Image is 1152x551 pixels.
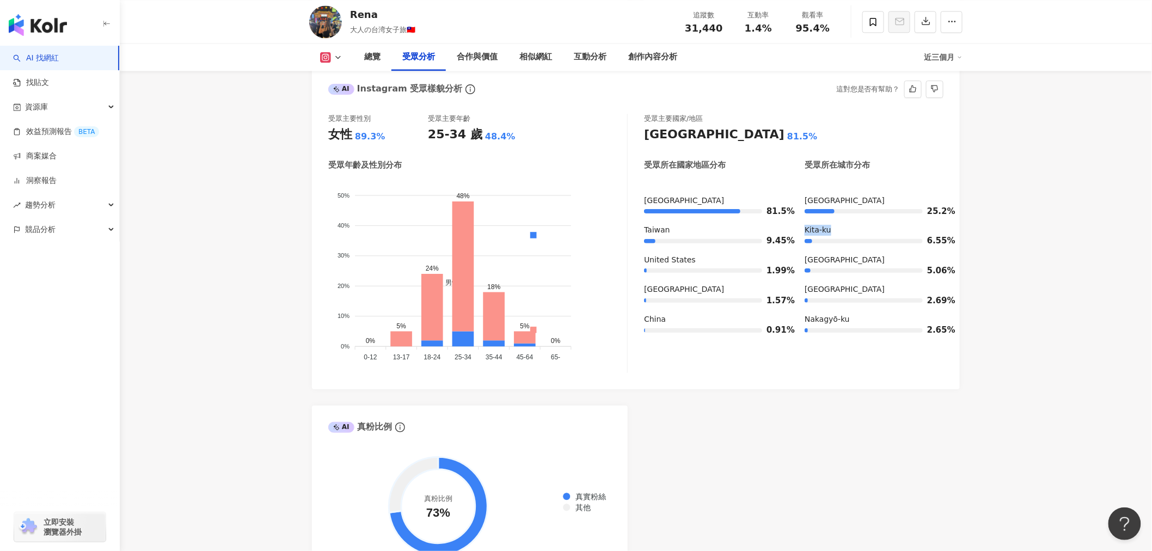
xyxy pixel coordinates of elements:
span: 81.5% [767,207,783,216]
tspan: 40% [338,222,350,229]
img: logo [9,14,67,36]
a: 洞察報告 [13,175,57,186]
tspan: 25-34 [455,353,471,361]
div: [GEOGRAPHIC_DATA] [644,195,783,206]
div: Kita-ku [805,225,943,236]
a: chrome extension立即安裝 瀏覽器外掛 [14,512,106,542]
div: [GEOGRAPHIC_DATA] [644,126,785,143]
div: 受眾主要國家/地區 [644,114,703,124]
span: 95.4% [796,23,830,34]
span: rise [13,201,21,209]
div: 受眾所在國家地區分布 [644,160,726,171]
span: 趨勢分析 [25,193,56,217]
div: AI [328,84,354,95]
img: chrome extension [17,518,39,536]
div: 追蹤數 [683,10,725,21]
a: searchAI 找網紅 [13,53,59,64]
div: 總覽 [364,51,381,64]
div: [GEOGRAPHIC_DATA] [805,284,943,295]
tspan: 0-12 [364,353,377,361]
a: 找貼文 [13,77,49,88]
tspan: 35-44 [486,353,503,361]
div: 48.4% [485,131,516,143]
div: 女性 [328,126,352,143]
span: 6.55% [927,237,943,245]
div: 近三個月 [924,48,963,66]
span: 其他 [567,503,591,512]
div: 81.5% [787,131,818,143]
span: 0.91% [767,326,783,334]
div: AI [328,422,354,433]
tspan: 50% [338,192,350,198]
span: 立即安裝 瀏覽器外掛 [44,517,82,537]
tspan: 0% [341,343,350,350]
span: 真實粉絲 [567,492,606,501]
div: 25-34 歲 [428,126,482,143]
div: 受眾年齡及性別分布 [328,160,402,171]
span: 1.4% [745,23,772,34]
div: [GEOGRAPHIC_DATA] [805,255,943,266]
div: 這對您是否有幫助？ [836,81,900,97]
span: 男性 [437,279,458,286]
div: 受眾所在城市分布 [805,160,870,171]
span: 大人の台湾女子旅🇹🇼 [350,26,415,34]
div: 創作內容分析 [628,51,677,64]
div: 真粉比例 [328,421,392,433]
span: 競品分析 [25,217,56,242]
div: 89.3% [355,131,385,143]
span: 25.2% [927,207,943,216]
div: 互動率 [738,10,779,21]
iframe: Help Scout Beacon - Open [1108,507,1141,540]
div: 受眾分析 [402,51,435,64]
tspan: 10% [338,313,350,319]
div: Rena [350,8,415,21]
div: 受眾主要年齡 [428,114,470,124]
div: 互動分析 [574,51,606,64]
tspan: 45-64 [517,353,534,361]
div: [GEOGRAPHIC_DATA] [644,284,783,295]
span: 1.99% [767,267,783,275]
span: 31,440 [685,22,722,34]
a: 效益預測報告BETA [13,126,99,137]
span: dislike [931,85,939,93]
tspan: 30% [338,252,350,259]
div: 合作與價值 [457,51,498,64]
tspan: 13-17 [393,353,410,361]
tspan: 20% [338,283,350,289]
div: China [644,314,783,325]
span: 2.65% [927,326,943,334]
div: 觀看率 [792,10,834,21]
div: Instagram 受眾樣貌分析 [328,83,462,95]
span: 1.57% [767,297,783,305]
div: 受眾主要性別 [328,114,371,124]
tspan: 18-24 [424,353,441,361]
div: Nakagyō-ku [805,314,943,325]
span: info-circle [394,421,407,434]
div: Taiwan [644,225,783,236]
div: [GEOGRAPHIC_DATA] [805,195,943,206]
div: United States [644,255,783,266]
span: like [909,85,917,93]
span: info-circle [464,83,477,96]
span: 2.69% [927,297,943,305]
span: 資源庫 [25,95,48,119]
span: 9.45% [767,237,783,245]
span: 5.06% [927,267,943,275]
div: 相似網紅 [519,51,552,64]
img: KOL Avatar [309,5,342,38]
a: 商案媒合 [13,151,57,162]
tspan: 65- [551,353,560,361]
